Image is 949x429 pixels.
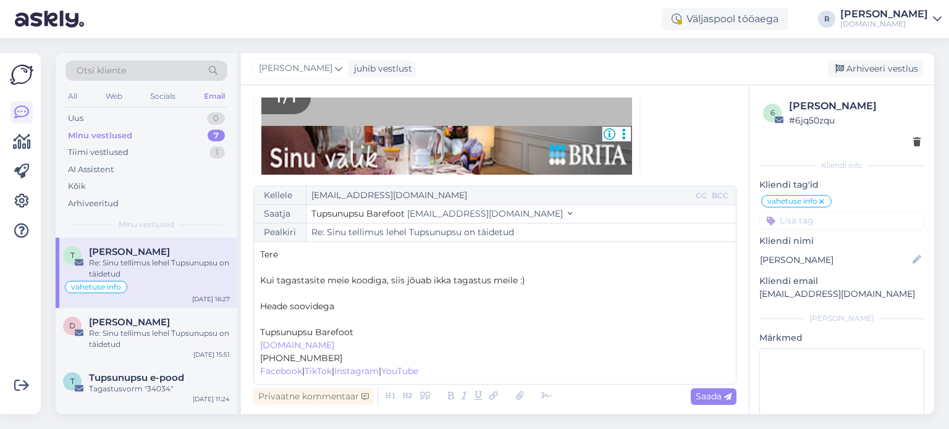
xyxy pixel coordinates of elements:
[759,235,924,248] p: Kliendi nimi
[306,186,693,204] input: Recepient...
[70,251,75,260] span: T
[311,207,572,220] button: Tupsunupsu Barefoot [EMAIL_ADDRESS][DOMAIN_NAME]
[148,88,178,104] div: Socials
[253,388,374,405] div: Privaatne kommentaar
[260,365,302,377] a: Facebook
[71,283,121,291] span: vahetuse info
[709,190,731,201] div: BCC
[305,365,332,377] a: TikTok
[89,372,184,383] span: Tupsunupsu e-pood
[77,64,126,77] span: Otsi kliente
[696,391,732,402] span: Saada
[407,208,563,219] span: [EMAIL_ADDRESS][DOMAIN_NAME]
[69,321,75,330] span: D
[693,190,709,201] div: CC
[254,205,306,223] div: Saatja
[65,88,80,104] div: All
[201,88,227,104] div: Email
[193,350,230,359] div: [DATE] 15:51
[260,301,334,312] span: Heade soovidega
[119,219,174,230] span: Minu vestlused
[208,130,225,142] div: 7
[332,365,334,377] span: |
[840,9,942,29] a: [PERSON_NAME][DOMAIN_NAME]
[68,164,114,176] div: AI Assistent
[759,275,924,288] p: Kliendi email
[68,180,86,193] div: Kõik
[759,313,924,324] div: [PERSON_NAME]
[89,257,230,280] div: Re: Sinu tellimus lehel Tupsunupsu on täidetud
[840,19,928,29] div: [DOMAIN_NAME]
[192,294,230,304] div: [DATE] 16:27
[103,88,125,104] div: Web
[70,377,75,386] span: T
[260,249,278,260] span: Tere
[68,146,129,159] div: Tiimi vestlused
[10,63,33,86] img: Askly Logo
[260,339,334,351] a: [DOMAIN_NAME]
[311,208,405,219] span: Tupsunupsu Barefoot
[260,352,342,364] span: [PHONE_NUMBER]
[89,317,170,328] span: Denisa Erissaar
[759,331,924,344] p: Märkmed
[302,365,305,377] span: |
[89,246,170,257] span: Tiina Soans
[759,160,924,171] div: Kliendi info
[260,275,525,286] span: Kui tagastasite meie koodiga, siis jõuab ikka tagastus meile :)
[68,112,83,125] div: Uus
[334,365,379,377] a: Instagram
[306,223,736,241] input: Write subject here...
[193,394,230,404] div: [DATE] 11:24
[840,9,928,19] div: [PERSON_NAME]
[818,10,835,28] div: R
[759,288,924,301] p: [EMAIL_ADDRESS][DOMAIN_NAME]
[767,198,817,205] span: vahetuse info
[259,62,332,75] span: [PERSON_NAME]
[89,328,230,350] div: Re: Sinu tellimus lehel Tupsunupsu on täidetud
[260,327,353,338] span: Tupsunupsu Barefoot
[254,186,306,204] div: Kellele
[381,365,418,377] a: YouTube
[789,99,921,114] div: [PERSON_NAME]
[379,365,381,377] span: |
[209,146,225,159] div: 1
[89,383,230,394] div: Tagastusvorm "34034"
[760,253,910,267] input: Lisa nimi
[207,112,225,125] div: 0
[68,130,132,142] div: Minu vestlused
[759,211,924,230] input: Lisa tag
[828,60,923,77] div: Arhiveeri vestlus
[759,178,924,191] p: Kliendi tag'id
[789,114,921,127] div: # 6jq50zqu
[68,198,119,210] div: Arhiveeritud
[662,8,788,30] div: Väljaspool tööaega
[349,62,412,75] div: juhib vestlust
[770,108,775,117] span: 6
[254,223,306,241] div: Pealkiri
